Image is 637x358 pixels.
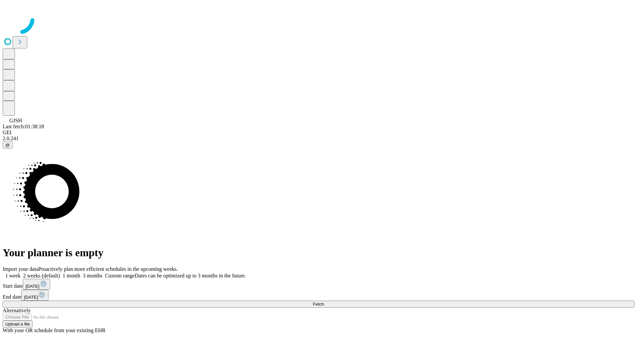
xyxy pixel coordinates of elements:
[38,266,178,272] span: Proactively plan more efficient schedules in the upcoming weeks.
[21,290,48,301] button: [DATE]
[24,295,38,300] span: [DATE]
[313,302,324,307] span: Fetch
[23,279,50,290] button: [DATE]
[63,273,80,278] span: 1 month
[9,118,22,123] span: GJSH
[5,143,10,148] span: @
[3,301,634,308] button: Fetch
[135,273,246,278] span: Dates can be optimized up to 3 months in the future.
[83,273,103,278] span: 3 months
[3,130,634,136] div: GEI
[3,142,13,149] button: @
[105,273,135,278] span: Custom range
[26,284,39,289] span: [DATE]
[3,266,38,272] span: Import your data
[5,273,21,278] span: 1 week
[3,321,33,328] button: Upload a file
[3,279,634,290] div: Start date
[3,328,106,333] span: With your OR schedule from your existing EHR
[3,290,634,301] div: End date
[3,136,634,142] div: 2.0.241
[3,124,44,129] span: Last fetch: 01:38:18
[3,308,31,313] span: Alternatively
[23,273,60,278] span: 2 weeks (default)
[3,247,634,259] h1: Your planner is empty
